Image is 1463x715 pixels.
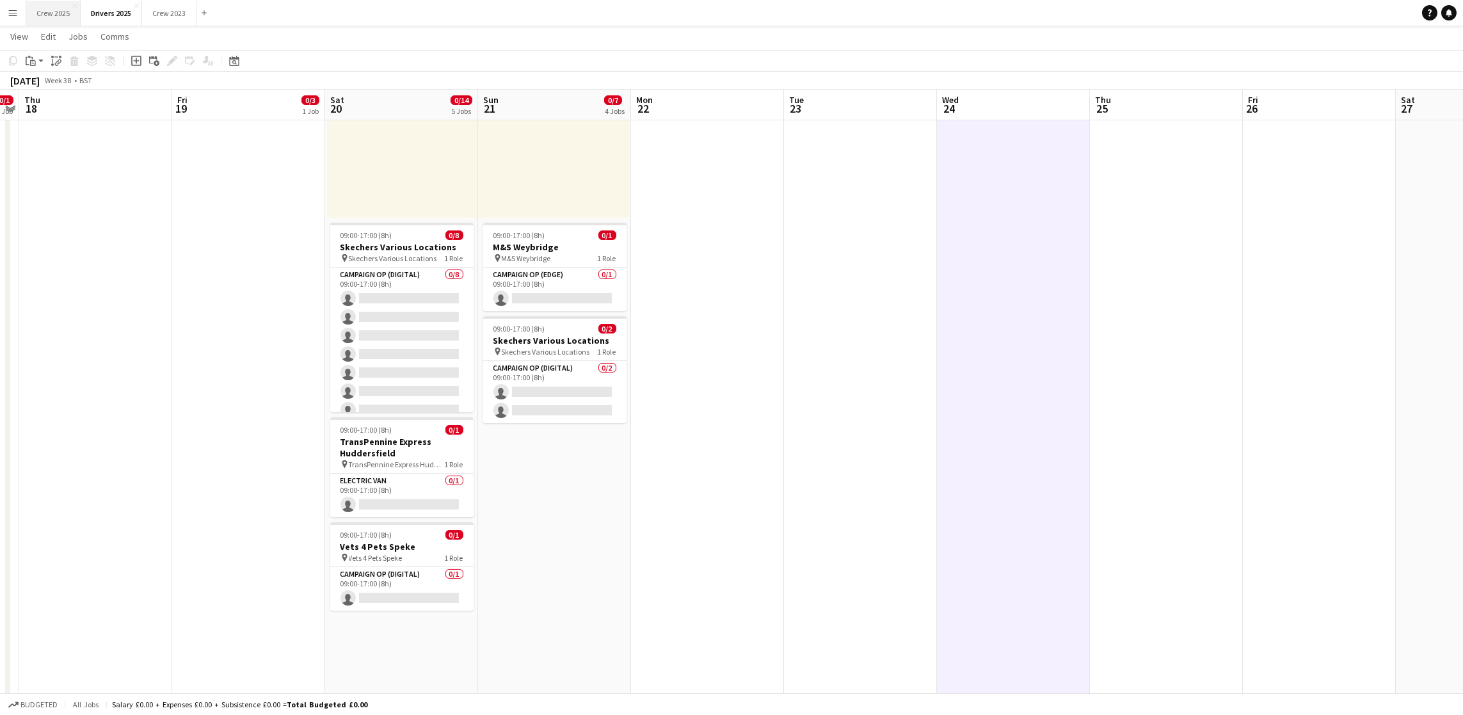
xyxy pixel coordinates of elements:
[483,268,627,311] app-card-role: Campaign Op (Edge)0/109:00-17:00 (8h)
[112,700,367,709] div: Salary £0.00 + Expenses £0.00 + Subsistence £0.00 =
[483,361,627,423] app-card-role: Campaign Op (Digital)0/209:00-17:00 (8h)
[445,460,463,469] span: 1 Role
[483,316,627,423] app-job-card: 09:00-17:00 (8h)0/2Skechers Various Locations Skechers Various Locations1 RoleCampaign Op (Digita...
[598,230,616,240] span: 0/1
[24,94,40,106] span: Thu
[445,530,463,540] span: 0/1
[68,31,88,42] span: Jobs
[330,567,474,611] app-card-role: Campaign Op (Digital)0/109:00-17:00 (8h)
[349,460,445,469] span: TransPennine Express Huddersfield
[1248,94,1258,106] span: Fri
[445,553,463,563] span: 1 Role
[330,474,474,517] app-card-role: Electric Van0/109:00-17:00 (8h)
[493,324,545,333] span: 09:00-17:00 (8h)
[20,700,58,709] span: Budgeted
[6,698,60,712] button: Budgeted
[483,335,627,346] h3: Skechers Various Locations
[483,241,627,253] h3: M&S Weybridge
[340,230,392,240] span: 09:00-17:00 (8h)
[79,76,92,85] div: BST
[287,700,367,709] span: Total Budgeted £0.00
[330,268,474,441] app-card-role: Campaign Op (Digital)0/809:00-17:00 (8h)
[5,28,33,45] a: View
[330,436,474,459] h3: TransPennine Express Huddersfield
[451,95,472,105] span: 0/14
[598,253,616,263] span: 1 Role
[22,101,40,116] span: 18
[330,522,474,611] app-job-card: 09:00-17:00 (8h)0/1Vets 4 Pets Speke Vets 4 Pets Speke1 RoleCampaign Op (Digital)0/109:00-17:00 (8h)
[100,31,129,42] span: Comms
[175,101,188,116] span: 19
[1095,94,1111,106] span: Thu
[483,223,627,311] app-job-card: 09:00-17:00 (8h)0/1M&S Weybridge M&S Weybridge1 RoleCampaign Op (Edge)0/109:00-17:00 (8h)
[70,700,101,709] span: All jobs
[604,95,622,105] span: 0/7
[789,94,804,106] span: Tue
[636,94,653,106] span: Mon
[598,324,616,333] span: 0/2
[445,425,463,435] span: 0/1
[1246,101,1258,116] span: 26
[340,530,392,540] span: 09:00-17:00 (8h)
[483,94,499,106] span: Sun
[481,101,499,116] span: 21
[1093,101,1111,116] span: 25
[95,28,134,45] a: Comms
[26,1,81,26] button: Crew 2025
[42,76,74,85] span: Week 38
[1401,94,1415,106] span: Sat
[445,253,463,263] span: 1 Role
[81,1,142,26] button: Drivers 2025
[942,94,959,106] span: Wed
[940,101,959,116] span: 24
[787,101,804,116] span: 23
[502,347,590,357] span: Skechers Various Locations
[451,106,472,116] div: 5 Jobs
[10,74,40,87] div: [DATE]
[330,241,474,253] h3: Skechers Various Locations
[598,347,616,357] span: 1 Role
[63,28,93,45] a: Jobs
[349,253,437,263] span: Skechers Various Locations
[142,1,196,26] button: Crew 2023
[605,106,625,116] div: 4 Jobs
[177,94,188,106] span: Fri
[340,425,392,435] span: 09:00-17:00 (8h)
[36,28,61,45] a: Edit
[493,230,545,240] span: 09:00-17:00 (8h)
[328,101,344,116] span: 20
[10,31,28,42] span: View
[1399,101,1415,116] span: 27
[330,417,474,517] app-job-card: 09:00-17:00 (8h)0/1TransPennine Express Huddersfield TransPennine Express Huddersfield1 RoleElect...
[634,101,653,116] span: 22
[41,31,56,42] span: Edit
[330,541,474,552] h3: Vets 4 Pets Speke
[349,553,403,563] span: Vets 4 Pets Speke
[330,223,474,412] app-job-card: 09:00-17:00 (8h)0/8Skechers Various Locations Skechers Various Locations1 RoleCampaign Op (Digita...
[302,106,319,116] div: 1 Job
[301,95,319,105] span: 0/3
[445,230,463,240] span: 0/8
[330,94,344,106] span: Sat
[502,253,551,263] span: M&S Weybridge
